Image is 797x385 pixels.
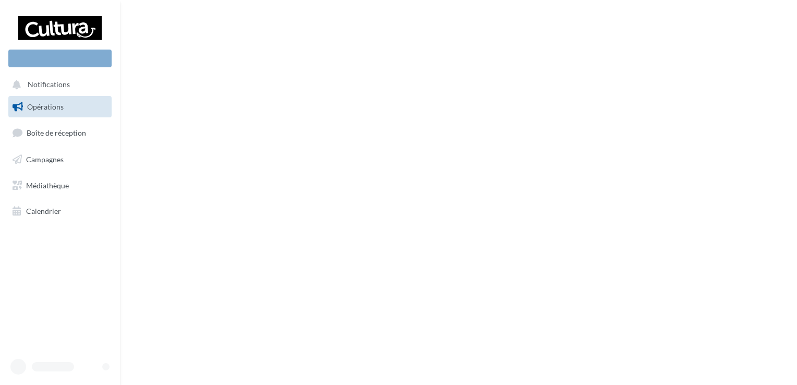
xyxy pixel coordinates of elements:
span: Campagnes [26,155,64,164]
div: Nouvelle campagne [8,50,112,67]
span: Médiathèque [26,181,69,189]
a: Boîte de réception [6,122,114,144]
span: Calendrier [26,207,61,215]
a: Campagnes [6,149,114,171]
span: Notifications [28,80,70,89]
a: Calendrier [6,200,114,222]
span: Boîte de réception [27,128,86,137]
a: Opérations [6,96,114,118]
a: Médiathèque [6,175,114,197]
span: Opérations [27,102,64,111]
